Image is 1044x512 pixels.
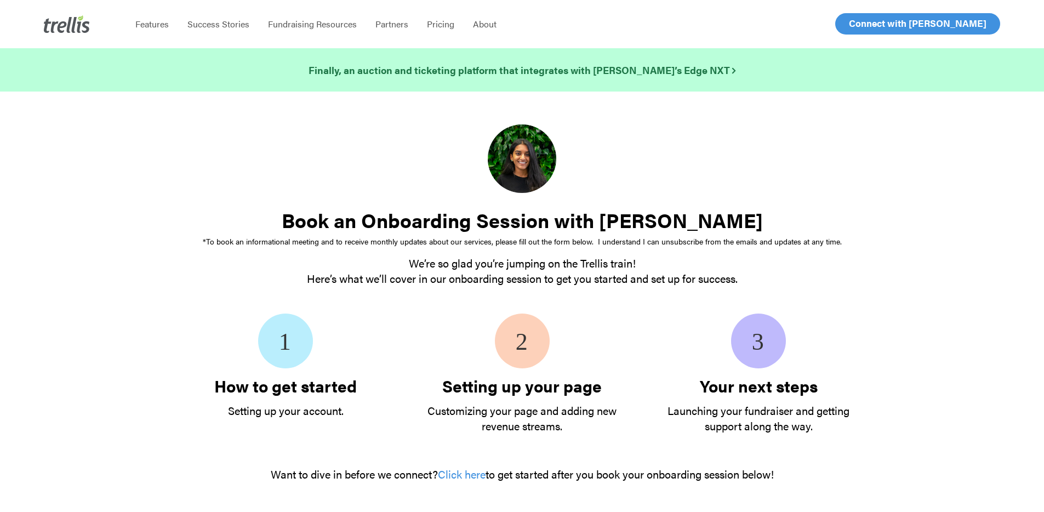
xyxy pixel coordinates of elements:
[214,374,357,397] strong: How to get started
[418,19,464,30] a: Pricing
[375,18,408,30] span: Partners
[47,255,997,286] p: We’re so glad you’re jumping on the Trellis train! Here’s what we’ll cover in our onboarding sess...
[849,16,986,30] span: Connect with [PERSON_NAME]
[258,314,313,368] img: Number 1
[700,374,818,397] strong: Your next steps
[187,18,249,30] span: Success Stories
[181,467,863,482] p: Want to dive in before we connect? to get started after you book your onboarding session below!
[438,466,486,482] a: Click here
[259,19,366,30] a: Fundraising Resources
[309,63,735,77] strong: Finally, an auction and ticketing platform that integrates with [PERSON_NAME]’s Edge NXT
[47,235,997,247] p: *To book an informational meeting and to receive monthly updates about our services, please fill ...
[126,19,178,30] a: Features
[731,314,786,368] img: Number 3
[654,403,863,434] p: Launching your fundraiser and getting support along the way.
[835,13,1000,35] a: Connect with [PERSON_NAME]
[178,19,259,30] a: Success Stories
[44,15,90,33] img: Trellis
[473,18,497,30] span: About
[135,18,169,30] span: Features
[427,18,454,30] span: Pricing
[418,403,627,434] p: Customizing your page and adding new revenue streams.
[181,403,390,418] p: Setting up your account.
[464,19,506,30] a: About
[282,206,763,234] strong: Book an Onboarding Session with [PERSON_NAME]
[495,314,550,368] img: Number 2
[309,62,735,78] a: Finally, an auction and ticketing platform that integrates with [PERSON_NAME]’s Edge NXT
[442,374,602,397] strong: Setting up your page
[366,19,418,30] a: Partners
[268,18,357,30] span: Fundraising Resources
